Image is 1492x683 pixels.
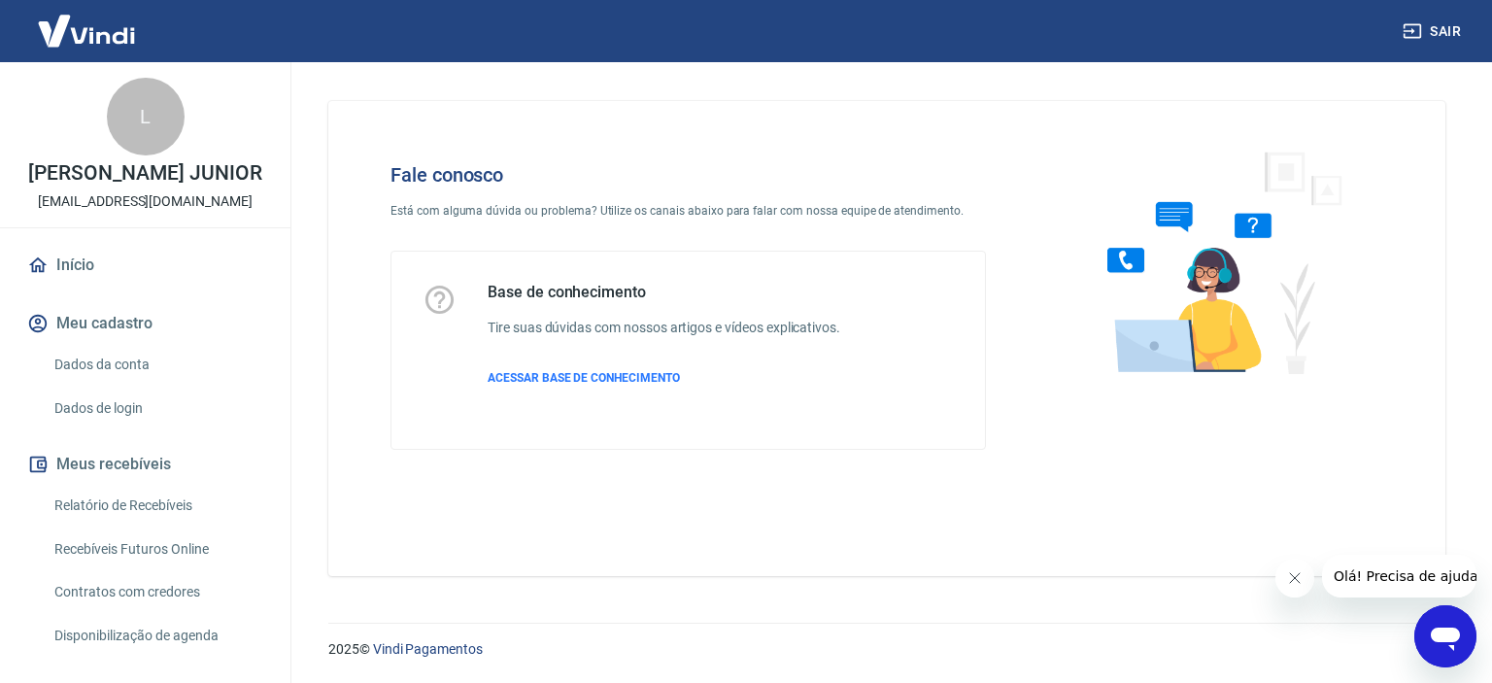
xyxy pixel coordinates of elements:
h5: Base de conhecimento [488,283,840,302]
a: Contratos com credores [47,572,267,612]
h4: Fale conosco [390,163,986,187]
img: Vindi [23,1,150,60]
iframe: Fechar mensagem [1275,559,1314,598]
iframe: Mensagem da empresa [1322,555,1476,598]
button: Sair [1399,14,1469,50]
span: ACESSAR BASE DE CONHECIMENTO [488,371,680,385]
a: Disponibilização de agenda [47,616,267,656]
iframe: Botão para abrir a janela de mensagens [1414,605,1476,667]
img: Fale conosco [1068,132,1364,392]
a: Início [23,244,267,287]
a: Vindi Pagamentos [373,641,483,657]
p: 2025 © [328,639,1445,660]
div: L [107,78,185,155]
p: Está com alguma dúvida ou problema? Utilize os canais abaixo para falar com nossa equipe de atend... [390,202,986,220]
a: Recebíveis Futuros Online [47,529,267,569]
a: Relatório de Recebíveis [47,486,267,526]
button: Meu cadastro [23,302,267,345]
p: [EMAIL_ADDRESS][DOMAIN_NAME] [38,191,253,212]
button: Meus recebíveis [23,443,267,486]
a: Dados de login [47,389,267,428]
a: ACESSAR BASE DE CONHECIMENTO [488,369,840,387]
a: Dados da conta [47,345,267,385]
p: [PERSON_NAME] JUNIOR [28,163,261,184]
span: Olá! Precisa de ajuda? [12,14,163,29]
h6: Tire suas dúvidas com nossos artigos e vídeos explicativos. [488,318,840,338]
